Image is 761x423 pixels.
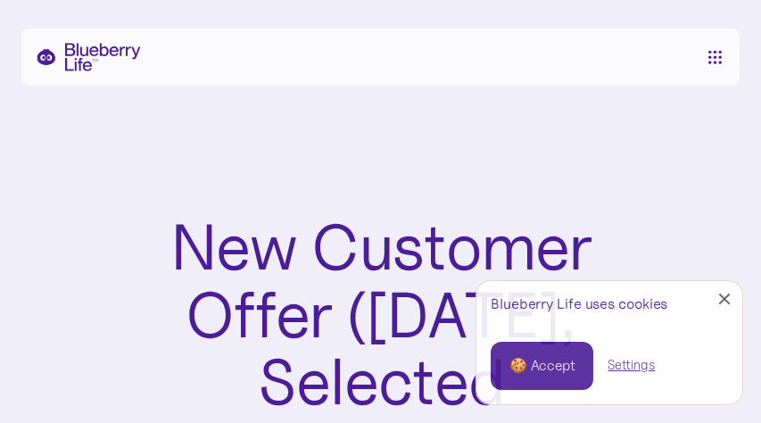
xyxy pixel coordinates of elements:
div: Close Cookie Popup [724,299,725,300]
a: home [36,43,141,71]
div: 🍪 Accept [509,356,575,376]
a: Settings [608,356,655,375]
nav: menu [704,50,725,64]
div: Blueberry Life uses cookies [491,295,728,312]
a: Close Cookie Popup [707,281,742,317]
a: 🍪 Accept [491,342,593,390]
